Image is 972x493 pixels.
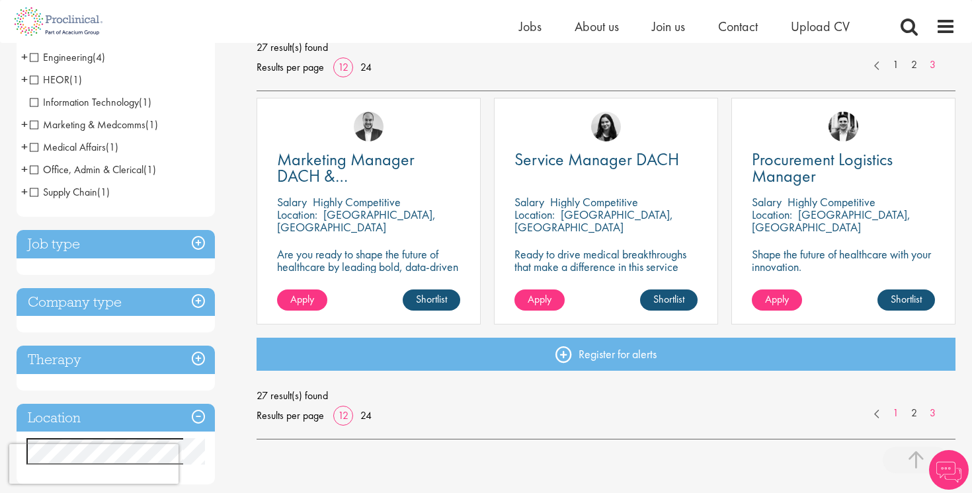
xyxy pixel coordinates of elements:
a: 2 [905,57,924,73]
span: Procurement Logistics Manager [752,148,893,187]
p: Ready to drive medical breakthroughs that make a difference in this service manager position? [514,248,698,285]
a: Apply [752,289,802,311]
span: + [21,47,28,67]
span: Results per page [257,57,324,77]
span: (1) [139,95,151,109]
span: Medical Affairs [30,140,118,154]
span: Marketing & Medcomms [30,118,158,132]
a: Shortlist [403,289,460,311]
a: 24 [356,408,376,422]
span: Marketing & Medcomms [30,118,145,132]
span: Office, Admin & Clerical [30,163,143,176]
a: Shortlist [877,289,935,311]
span: Apply [290,292,314,306]
span: + [21,159,28,179]
iframe: reCAPTCHA [9,444,179,484]
span: Location: [514,207,555,222]
span: (4) [93,50,105,64]
span: Supply Chain [30,185,97,199]
a: Register for alerts [257,338,956,371]
a: Shortlist [640,289,698,311]
a: Procurement Logistics Manager [752,151,935,184]
a: About us [575,18,619,35]
span: HEOR [30,73,82,87]
a: 1 [886,57,905,73]
span: Office, Admin & Clerical [30,163,156,176]
p: [GEOGRAPHIC_DATA], [GEOGRAPHIC_DATA] [752,207,911,235]
span: (1) [145,118,158,132]
span: Marketing Manager DACH & [GEOGRAPHIC_DATA] [277,148,436,204]
p: Highly Competitive [550,194,638,209]
a: Jobs [519,18,542,35]
a: Service Manager DACH [514,151,698,168]
span: (1) [106,140,118,154]
span: Location: [752,207,792,222]
span: + [21,114,28,134]
span: Supply Chain [30,185,110,199]
a: 1 [886,406,905,421]
h3: Therapy [17,346,215,374]
span: + [21,182,28,202]
p: [GEOGRAPHIC_DATA], [GEOGRAPHIC_DATA] [277,207,436,235]
h3: Company type [17,288,215,317]
a: 3 [923,57,942,73]
span: Salary [752,194,782,209]
p: Are you ready to shape the future of healthcare by leading bold, data-driven marketing strategies... [277,248,460,298]
span: Information Technology [30,95,139,109]
a: 24 [356,60,376,74]
img: Chatbot [929,450,969,490]
span: Salary [514,194,544,209]
a: 12 [333,408,353,422]
span: Service Manager DACH [514,148,679,171]
span: HEOR [30,73,69,87]
a: Marketing Manager DACH & [GEOGRAPHIC_DATA] [277,151,460,184]
span: (1) [143,163,156,176]
p: Shape the future of healthcare with your innovation. [752,248,935,273]
span: + [21,137,28,157]
img: Aitor Melia [354,112,384,141]
span: Information Technology [30,95,151,109]
h3: Job type [17,230,215,258]
a: Contact [718,18,758,35]
p: Highly Competitive [788,194,875,209]
span: (1) [97,185,110,199]
span: Results per page [257,406,324,426]
span: Salary [277,194,307,209]
span: (1) [69,73,82,87]
a: Apply [514,289,565,311]
span: Medical Affairs [30,140,106,154]
span: Apply [528,292,551,306]
img: Indre Stankeviciute [591,112,621,141]
span: Engineering [30,50,105,64]
p: Highly Competitive [313,194,401,209]
a: Upload CV [791,18,850,35]
h3: Location [17,404,215,432]
a: 2 [905,406,924,421]
span: Apply [765,292,789,306]
span: + [21,69,28,89]
span: 27 result(s) found [257,38,956,57]
a: Join us [652,18,685,35]
a: 3 [923,406,942,421]
span: Engineering [30,50,93,64]
a: 12 [333,60,353,74]
span: 27 result(s) found [257,386,956,406]
span: Location: [277,207,317,222]
img: Edward Little [829,112,858,141]
p: [GEOGRAPHIC_DATA], [GEOGRAPHIC_DATA] [514,207,673,235]
a: Apply [277,289,327,311]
